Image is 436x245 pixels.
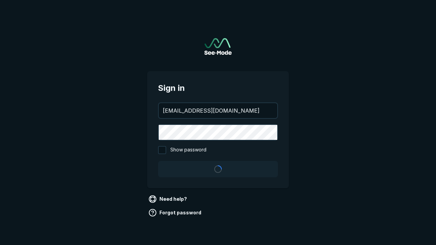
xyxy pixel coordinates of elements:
a: Need help? [147,194,190,205]
span: Sign in [158,82,278,94]
img: See-Mode Logo [204,38,232,55]
input: your@email.com [159,103,277,118]
span: Show password [170,146,206,154]
a: Go to sign in [204,38,232,55]
a: Forgot password [147,207,204,218]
